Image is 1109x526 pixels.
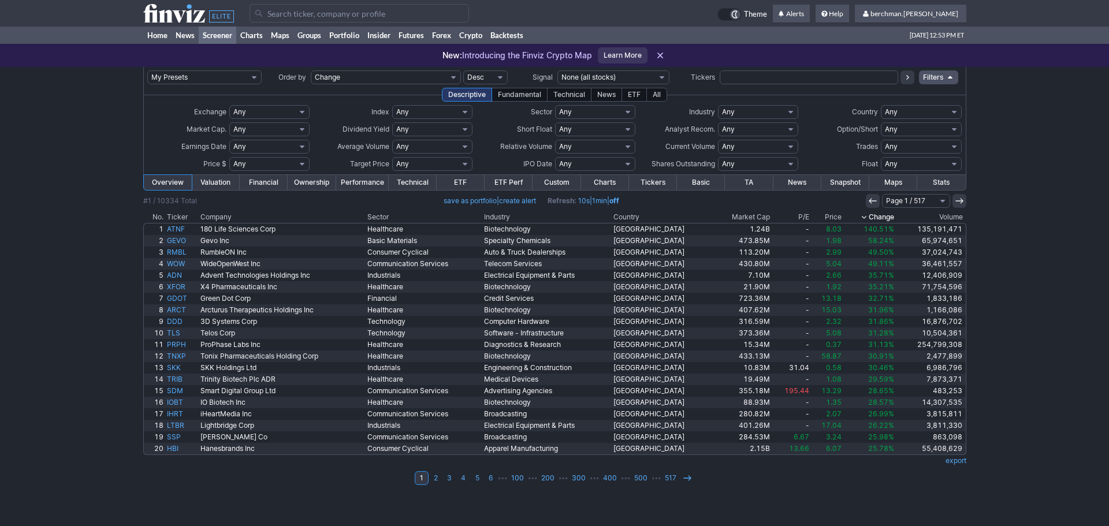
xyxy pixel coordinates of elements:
a: News [172,27,199,44]
a: 26.22% [843,420,896,431]
a: SSP [165,431,199,443]
span: 35.21% [868,282,894,291]
a: TA [725,175,773,190]
a: Basic [677,175,725,190]
a: - [772,397,811,408]
span: 31.13% [868,340,894,349]
a: Ownership [288,175,336,190]
a: Healthcare [366,397,482,408]
a: 3,815,811 [896,408,965,420]
a: IO Biotech Inc [199,397,366,408]
a: IOBT [165,397,199,408]
a: 20 [144,443,166,454]
span: 2.32 [826,317,842,326]
a: 31.96% [843,304,896,316]
a: 28.57% [843,397,896,408]
span: 31.86% [868,317,894,326]
div: All [646,88,667,102]
a: [GEOGRAPHIC_DATA] [612,258,714,270]
a: 16 [144,397,166,408]
a: 13.29 [811,385,844,397]
a: [GEOGRAPHIC_DATA] [612,235,714,247]
a: Auto & Truck Dealerships [482,247,612,258]
a: 9 [144,316,166,327]
a: - [772,258,811,270]
span: 0.58 [826,363,842,372]
a: 26.99% [843,408,896,420]
span: 1.35 [826,398,842,406]
a: 1 [144,223,166,235]
a: ARCT [165,304,199,316]
a: 473.85M [714,235,772,247]
a: Performance [336,175,389,190]
a: [GEOGRAPHIC_DATA] [612,408,714,420]
a: Basic Materials [366,235,482,247]
span: 35.71% [868,271,894,279]
a: Snapshot [821,175,869,190]
a: Arcturus Therapeutics Holdings Inc [199,304,366,316]
a: 10s [578,196,590,205]
a: 483,253 [896,385,965,397]
a: 12,406,909 [896,270,965,281]
a: 3.24 [811,431,844,443]
a: TNXP [165,350,199,362]
a: 2.99 [811,247,844,258]
span: 28.57% [868,398,894,406]
a: Medical Devices [482,374,612,385]
a: Broadcasting [482,431,612,443]
a: TRIB [165,374,199,385]
a: Help [816,5,849,23]
a: 0.58 [811,362,844,374]
a: 2 [144,235,166,247]
a: Maps [267,27,293,44]
a: RMBL [165,247,199,258]
a: [GEOGRAPHIC_DATA] [612,316,714,327]
a: 19.49M [714,374,772,385]
span: 58.24% [868,236,894,245]
a: create alert [499,196,536,205]
a: 863,098 [896,431,965,443]
a: Diagnostics & Research [482,339,612,350]
a: WOW [165,258,199,270]
a: 14,307,535 [896,397,965,408]
a: - [772,408,811,420]
span: 6.67 [794,432,809,441]
a: [GEOGRAPHIC_DATA] [612,304,714,316]
a: iHeartMedia Inc [199,408,366,420]
a: 0.37 [811,339,844,350]
div: ETF [622,88,647,102]
a: Healthcare [366,281,482,293]
a: Charts [236,27,267,44]
a: 31.86% [843,316,896,327]
a: [GEOGRAPHIC_DATA] [612,397,714,408]
a: Valuation [192,175,240,190]
a: WideOpenWest Inc [199,258,366,270]
a: Theme [717,8,767,21]
a: Electrical Equipment & Parts [482,420,612,431]
a: ADN [165,270,199,281]
span: 8.03 [826,225,842,233]
a: Advent Technologies Holdings Inc [199,270,366,281]
span: 2.07 [826,409,842,418]
a: Biotechnology [482,397,612,408]
a: 31.13% [843,339,896,350]
span: 2.99 [826,248,842,256]
a: 10 [144,327,166,339]
a: - [772,247,811,258]
a: 36,461,557 [896,258,965,270]
a: [PERSON_NAME] Co [199,431,366,443]
a: Specialty Chemicals [482,235,612,247]
a: [GEOGRAPHIC_DATA] [612,431,714,443]
a: Futures [395,27,428,44]
a: - [772,374,811,385]
a: 49.11% [843,258,896,270]
a: 1.08 [811,374,844,385]
a: 135,191,471 [896,223,965,235]
a: Biotechnology [482,223,612,235]
span: 31.28% [868,329,894,337]
a: ProPhase Labs Inc [199,339,366,350]
span: 5.04 [826,259,842,268]
a: 8.03 [811,223,844,235]
a: 35.71% [843,270,896,281]
a: IHRT [165,408,199,420]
